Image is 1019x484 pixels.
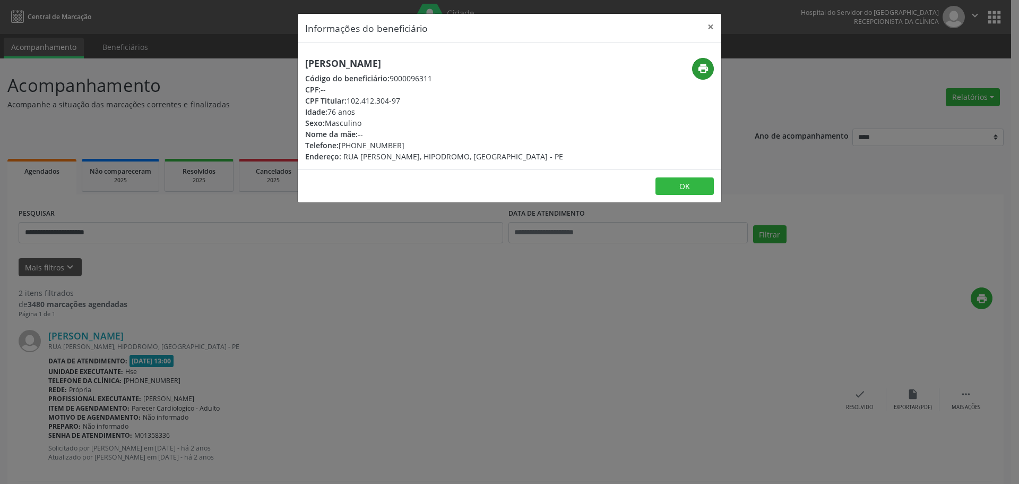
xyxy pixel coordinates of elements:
[305,84,321,95] span: CPF:
[692,58,714,80] button: print
[305,95,563,106] div: 102.412.304-97
[305,84,563,95] div: --
[697,63,709,74] i: print
[305,129,563,140] div: --
[305,73,390,83] span: Código do beneficiário:
[700,14,721,40] button: Close
[305,151,341,162] span: Endereço:
[305,140,339,150] span: Telefone:
[655,177,714,196] button: OK
[305,106,563,117] div: 76 anos
[305,73,563,84] div: 9000096311
[305,118,325,128] span: Sexo:
[305,21,428,35] h5: Informações do beneficiário
[305,58,563,69] h5: [PERSON_NAME]
[305,140,563,151] div: [PHONE_NUMBER]
[343,151,563,162] span: RUA [PERSON_NAME], HIPODROMO, [GEOGRAPHIC_DATA] - PE
[305,117,563,129] div: Masculino
[305,129,358,139] span: Nome da mãe:
[305,96,347,106] span: CPF Titular:
[305,107,327,117] span: Idade:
